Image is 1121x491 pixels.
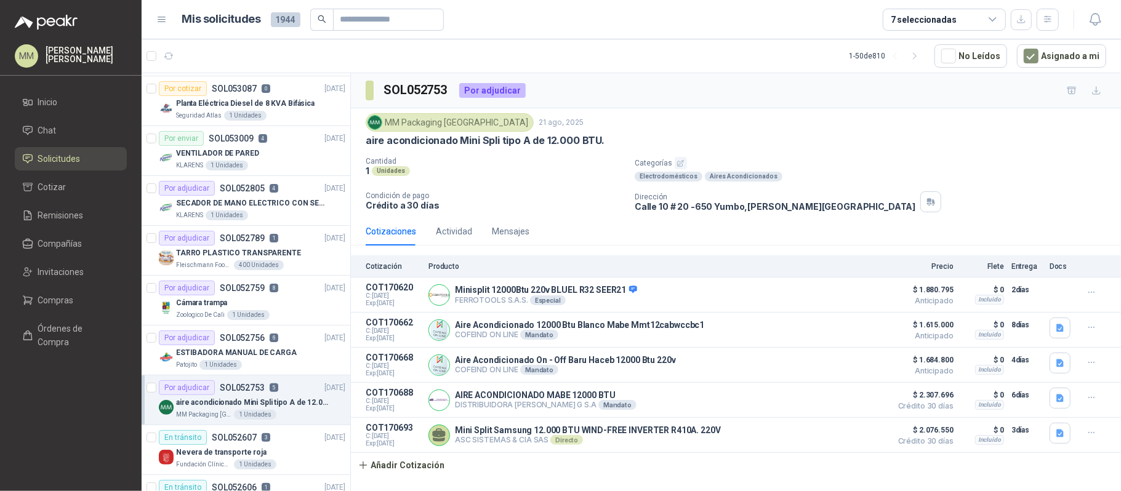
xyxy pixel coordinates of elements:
span: C: [DATE] [366,292,421,300]
div: Mandato [598,400,637,410]
a: Solicitudes [15,147,127,170]
img: Company Logo [159,151,174,166]
span: Inicio [38,95,58,109]
div: En tránsito [159,430,207,445]
p: COFEIND ON LINE [455,365,676,375]
p: Entrega [1011,262,1042,271]
p: SOL052805 [220,184,265,193]
img: Company Logo [159,250,174,265]
div: 1 Unidades [206,161,248,170]
div: 1 Unidades [234,460,276,469]
img: Company Logo [429,285,449,305]
h3: SOL052753 [384,81,449,100]
p: aire acondicionado Mini Spli tipo A de 12.000 BTU. [176,397,329,409]
p: aire acondicionado Mini Spli tipo A de 12.000 BTU. [366,134,605,147]
button: Añadir Cotización [351,453,452,477]
div: Por adjudicar [159,231,215,245]
p: SOL052607 [212,433,257,442]
span: Exp: [DATE] [366,335,421,342]
span: Exp: [DATE] [366,405,421,412]
p: ESTIBADORA MANUAL DE CARGA [176,347,297,359]
p: [PERSON_NAME] [PERSON_NAME] [46,46,127,63]
p: Producto [428,262,885,271]
p: 1 [270,234,278,242]
p: COT170620 [366,282,421,292]
span: $ 2.307.696 [892,388,954,402]
p: MM Packaging [GEOGRAPHIC_DATA] [176,410,231,420]
p: SOL052759 [220,284,265,292]
p: SOL053009 [209,134,254,143]
p: Crédito a 30 días [366,200,625,210]
a: Por adjudicarSOL0527535[DATE] Company Logoaire acondicionado Mini Spli tipo A de 12.000 BTU.MM Pa... [142,375,350,425]
div: Unidades [372,166,410,176]
span: Exp: [DATE] [366,300,421,307]
p: SOL052756 [220,333,265,342]
span: Exp: [DATE] [366,440,421,447]
div: 1 Unidades [227,310,270,320]
img: Company Logo [429,390,449,410]
p: $ 0 [961,388,1004,402]
p: DISTRIBUIDORA [PERSON_NAME] G S.A [455,400,637,410]
p: 6 días [1011,388,1042,402]
span: Anticipado [892,367,954,375]
img: Company Logo [159,101,174,116]
p: 0 [262,84,270,93]
span: C: [DATE] [366,433,421,440]
span: Compras [38,293,74,307]
p: Fundación Clínica Shaio [176,460,231,469]
img: Company Logo [429,320,449,340]
p: COT170688 [366,388,421,397]
p: COT170662 [366,317,421,327]
p: Cotización [366,262,421,271]
div: Incluido [975,435,1004,445]
p: AIRE ACONDICIONADO MABE 12000 BTU [455,390,637,400]
p: Patojito [176,360,197,370]
p: Cámara trampa [176,297,227,309]
a: Inicio [15,90,127,114]
p: [DATE] [324,332,345,344]
p: TARRO PLASTICO TRANSPARENTE [176,247,301,259]
p: [DATE] [324,183,345,194]
img: Company Logo [159,350,174,365]
h1: Mis solicitudes [182,10,261,28]
a: Por enviarSOL0530094[DATE] Company LogoVENTILADOR DE PAREDKLARENS1 Unidades [142,126,350,176]
span: 1944 [271,12,300,27]
div: MM Packaging [GEOGRAPHIC_DATA] [366,113,534,132]
p: Nevera de transporte roja [176,447,267,458]
div: Directo [550,435,583,445]
p: 3 [262,433,270,442]
img: Company Logo [159,201,174,215]
p: [DATE] [324,432,345,444]
div: Por adjudicar [159,281,215,295]
p: 21 ago, 2025 [539,117,584,129]
a: Invitaciones [15,260,127,284]
img: Company Logo [159,400,174,415]
div: 1 Unidades [206,210,248,220]
p: Seguridad Atlas [176,111,222,121]
span: Exp: [DATE] [366,370,421,377]
p: ASC SISTEMAS & CIA SAS [455,435,721,445]
p: SECADOR DE MANO ELECTRICO CON SENSOR [176,198,329,209]
span: Órdenes de Compra [38,322,115,349]
div: Por adjudicar [459,83,526,98]
p: Flete [961,262,1004,271]
div: MM [15,44,38,68]
button: No Leídos [934,44,1007,68]
a: Por cotizarSOL0530870[DATE] Company LogoPlanta Eléctrica Diesel de 8 KVA BifásicaSeguridad Atlas1... [142,76,350,126]
div: 1 - 50 de 810 [849,46,925,66]
div: Electrodomésticos [635,172,702,182]
a: Cotizar [15,175,127,199]
span: Anticipado [892,332,954,340]
div: Incluido [975,400,1004,410]
p: SOL053087 [212,84,257,93]
p: $ 0 [961,423,1004,437]
p: 1 [366,166,369,176]
p: SOL052789 [220,234,265,242]
span: Solicitudes [38,152,81,166]
p: 3 días [1011,423,1042,437]
p: Fleischmann Foods S.A. [176,260,231,270]
p: [DATE] [324,382,345,394]
div: Incluido [975,365,1004,375]
p: Planta Eléctrica Diesel de 8 KVA Bifásica [176,98,315,110]
div: 1 Unidades [234,410,276,420]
